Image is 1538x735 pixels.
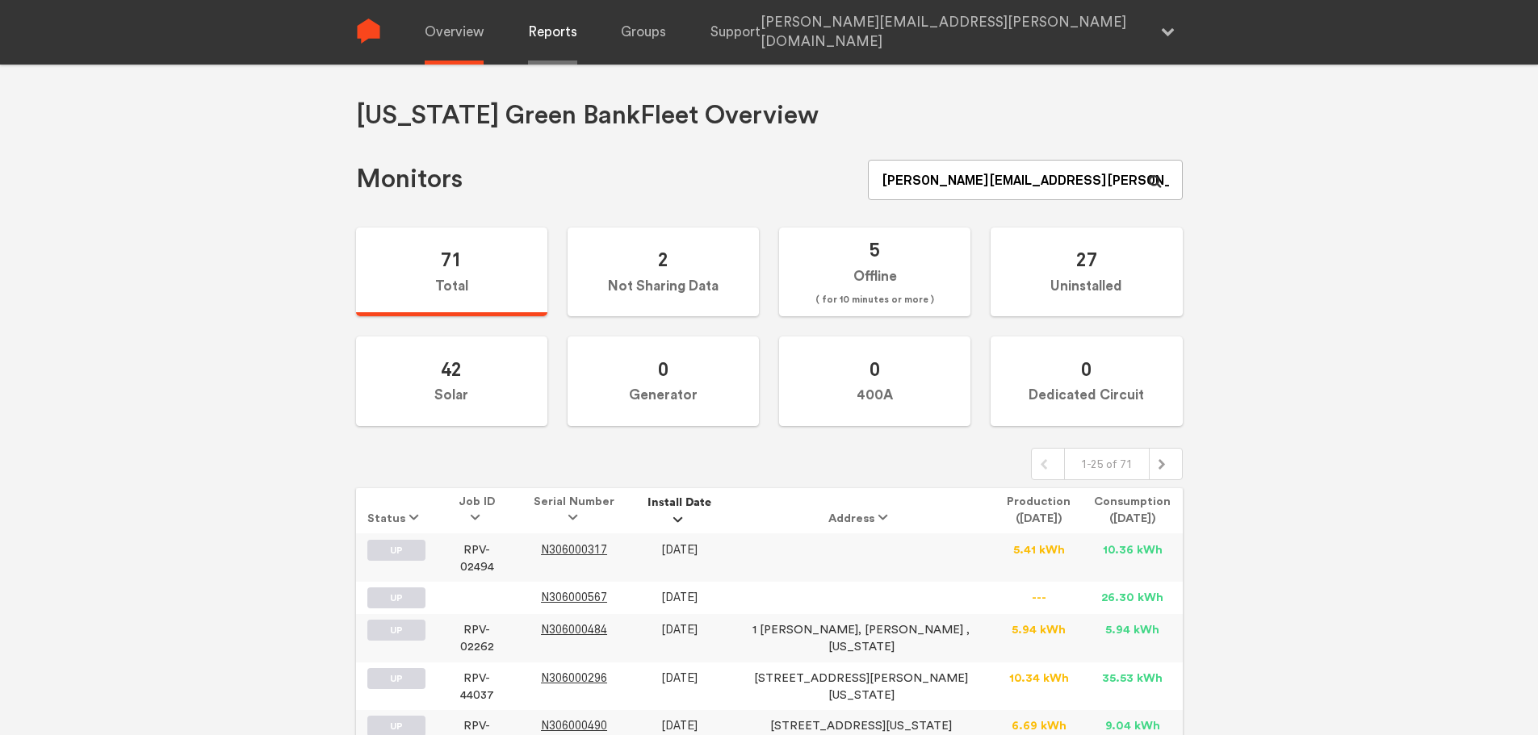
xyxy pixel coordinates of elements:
[995,533,1083,581] td: 5.41 kWh
[541,719,607,733] span: N306000490
[1076,248,1097,271] span: 27
[995,488,1083,533] th: Production ([DATE])
[868,160,1182,200] input: Serial Number, job ID, name, address
[727,614,995,662] td: 1 [PERSON_NAME], [PERSON_NAME] , [US_STATE]
[632,488,727,533] th: Install Date
[658,357,668,381] span: 0
[541,591,607,604] span: N306000567
[1081,357,1092,381] span: 0
[441,357,462,381] span: 42
[356,336,547,426] label: Solar
[727,662,995,710] td: [STREET_ADDRESS][PERSON_NAME][US_STATE]
[367,620,425,641] label: UP
[991,228,1182,317] label: Uninstalled
[1083,533,1183,581] td: 10.36 kWh
[356,488,438,533] th: Status
[1083,488,1183,533] th: Consumption ([DATE])
[658,248,668,271] span: 2
[541,623,607,637] span: N306000484
[661,671,698,685] span: [DATE]
[661,719,698,733] span: [DATE]
[441,248,462,271] span: 71
[367,587,425,608] label: UP
[568,336,759,426] label: Generator
[356,228,547,317] label: Total
[356,19,381,44] img: Sense Logo
[779,336,970,426] label: 400A
[541,544,607,556] a: N306000317
[367,540,425,561] label: UP
[1083,582,1183,614] td: 26.30 kWh
[541,624,607,636] a: N306000484
[1083,662,1183,710] td: 35.53 kWh
[541,543,607,557] span: N306000317
[661,591,698,604] span: [DATE]
[661,543,698,557] span: [DATE]
[995,662,1083,710] td: 10.34 kWh
[815,290,934,310] span: ( for 10 minutes or more )
[661,623,698,637] span: [DATE]
[356,163,463,196] h1: Monitors
[438,662,517,710] td: RPV-44037
[995,614,1083,662] td: 5.94 kWh
[568,228,759,317] label: Not Sharing Data
[870,238,880,261] span: 5
[516,488,631,533] th: Serial Number
[367,668,425,689] label: UP
[438,488,517,533] th: Job ID
[541,591,607,603] a: N306000567
[1083,614,1183,662] td: 5.94 kWh
[1064,449,1150,479] div: 1-25 of 71
[995,582,1083,614] td: ---
[727,488,995,533] th: Address
[438,533,517,581] td: RPV-02494
[541,720,607,732] a: N306000490
[779,228,970,317] label: Offline
[541,672,607,684] a: N306000296
[356,99,819,132] h1: [US_STATE] Green Bank Fleet Overview
[991,336,1182,426] label: Dedicated Circuit
[870,357,880,381] span: 0
[438,614,517,662] td: RPV-02262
